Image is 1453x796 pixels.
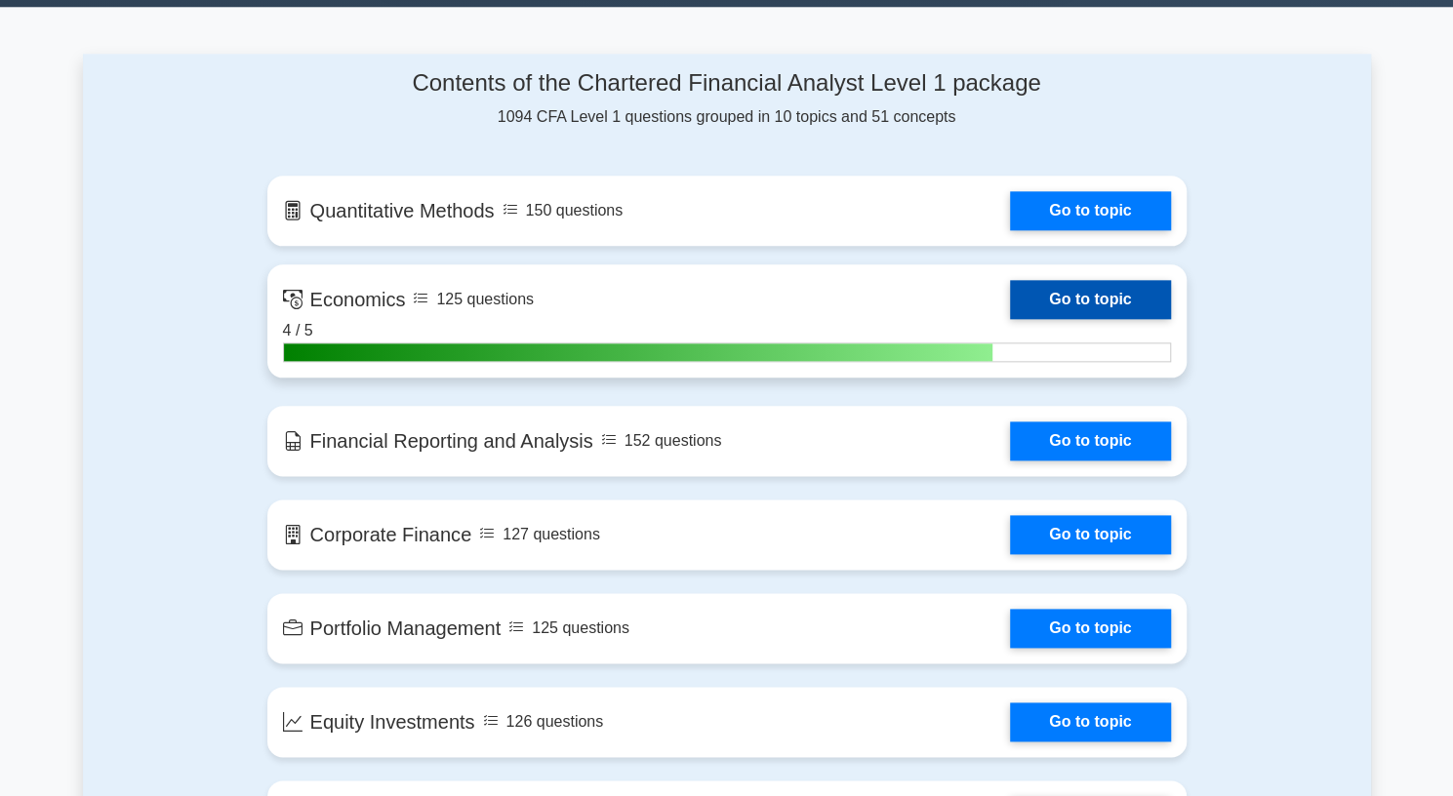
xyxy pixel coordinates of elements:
[1010,421,1170,460] a: Go to topic
[1010,280,1170,319] a: Go to topic
[267,69,1187,129] div: 1094 CFA Level 1 questions grouped in 10 topics and 51 concepts
[1010,191,1170,230] a: Go to topic
[1010,609,1170,648] a: Go to topic
[1010,702,1170,741] a: Go to topic
[1010,515,1170,554] a: Go to topic
[267,69,1187,98] h4: Contents of the Chartered Financial Analyst Level 1 package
